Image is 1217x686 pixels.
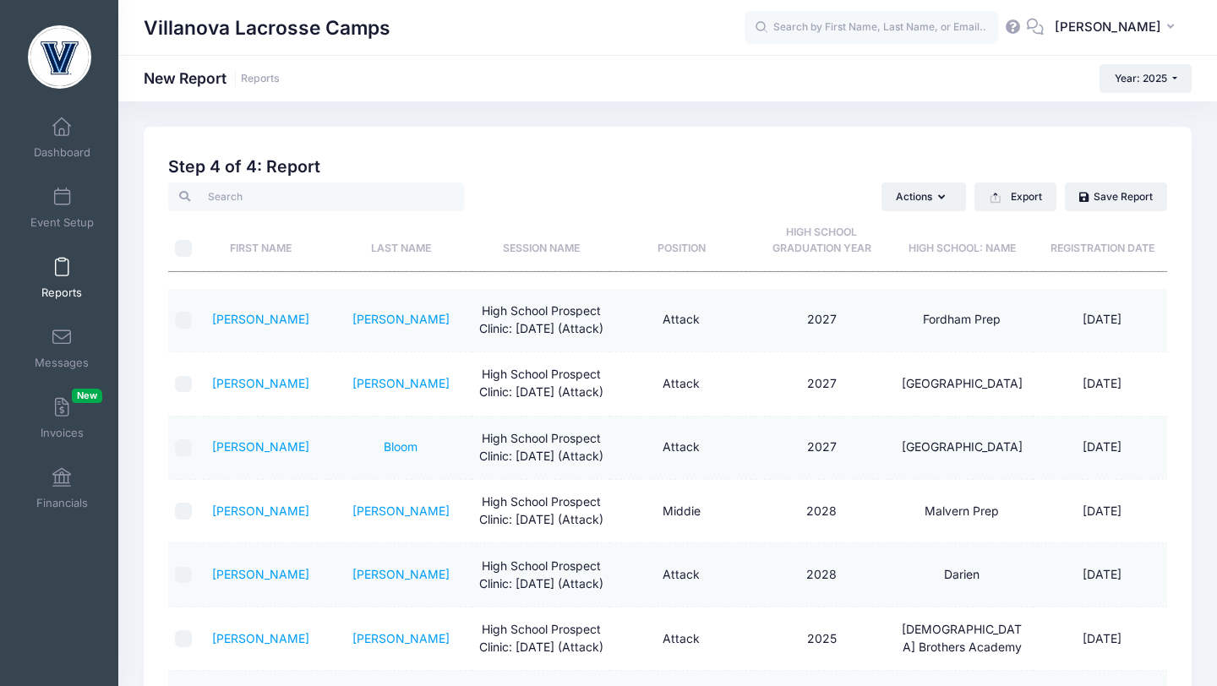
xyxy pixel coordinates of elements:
td: 2028 [751,543,892,607]
td: 2025 [751,607,892,671]
th: High School: Name: activate to sort column ascending [892,211,1032,271]
th: Session Name: activate to sort column ascending [471,211,611,271]
span: Event Setup [30,215,94,230]
button: Actions [881,182,966,211]
td: Fordham Prep [892,289,1032,352]
h1: Villanova Lacrosse Camps [144,8,390,47]
td: 2028 [751,480,892,543]
a: [PERSON_NAME] [212,439,309,454]
button: [PERSON_NAME] [1044,8,1192,47]
td: [DATE] [1032,289,1172,352]
a: Financials [22,459,102,518]
th: High School Graduation Year: activate to sort column ascending [751,211,892,271]
td: Malvern Prep [892,480,1032,543]
a: [PERSON_NAME] [212,312,309,326]
td: High School Prospect Clinic: [DATE] (Attack) [471,352,611,416]
td: Attack [611,543,751,607]
span: Dashboard [34,145,90,160]
h2: Step 4 of 4: Report [168,157,1167,177]
span: Financials [36,496,88,510]
input: Search [168,182,464,211]
a: [PERSON_NAME] [352,312,450,326]
td: [GEOGRAPHIC_DATA] [892,416,1032,480]
td: [DATE] [1032,352,1172,416]
a: Reports [22,248,102,308]
td: Attack [611,352,751,416]
td: [GEOGRAPHIC_DATA] [892,352,1032,416]
a: Save Report [1065,182,1167,211]
a: [PERSON_NAME] [352,376,450,390]
td: High School Prospect Clinic: [DATE] (Attack) [471,607,611,671]
a: [PERSON_NAME] [352,631,450,645]
a: Bloom [384,439,417,454]
a: [PERSON_NAME] [352,567,450,581]
td: Darien [892,543,1032,607]
td: 2027 [751,416,892,480]
td: Attack [611,289,751,352]
td: 2027 [751,289,892,352]
a: [PERSON_NAME] [212,504,309,518]
span: Reports [41,286,82,300]
a: InvoicesNew [22,389,102,448]
a: Event Setup [22,178,102,237]
span: Invoices [41,426,84,440]
img: Villanova Lacrosse Camps [28,25,91,89]
td: Attack [611,607,751,671]
span: [PERSON_NAME] [1055,18,1161,36]
a: [PERSON_NAME] [352,504,450,518]
a: [PERSON_NAME] [212,567,309,581]
a: [PERSON_NAME] [212,376,309,390]
td: Attack [611,416,751,480]
span: Messages [35,356,89,370]
span: Year: 2025 [1115,72,1167,84]
td: [DATE] [1032,543,1172,607]
th: Registration Date: activate to sort column ascending [1032,211,1172,271]
td: High School Prospect Clinic: [DATE] (Attack) [471,543,611,607]
a: [PERSON_NAME] [212,631,309,645]
td: High School Prospect Clinic: [DATE] (Attack) [471,289,611,352]
button: Export [974,182,1056,211]
th: Last Name: activate to sort column ascending [330,211,471,271]
td: High School Prospect Clinic: [DATE] (Attack) [471,416,611,480]
button: Year: 2025 [1100,64,1192,93]
a: Messages [22,318,102,378]
th: Position: activate to sort column ascending [611,211,751,271]
td: High School Prospect Clinic: [DATE] (Attack) [471,480,611,543]
td: 2027 [751,352,892,416]
td: [DATE] [1032,416,1172,480]
td: Middie [611,480,751,543]
span: New [72,389,102,403]
input: Search by First Name, Last Name, or Email... [745,11,998,45]
td: [DATE] [1032,480,1172,543]
th: First Name: activate to sort column ascending [190,211,330,271]
td: [DATE] [1032,607,1172,671]
a: Reports [241,73,280,85]
td: [DEMOGRAPHIC_DATA] Brothers Academy [892,607,1032,671]
h1: New Report [144,69,280,87]
a: Dashboard [22,108,102,167]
